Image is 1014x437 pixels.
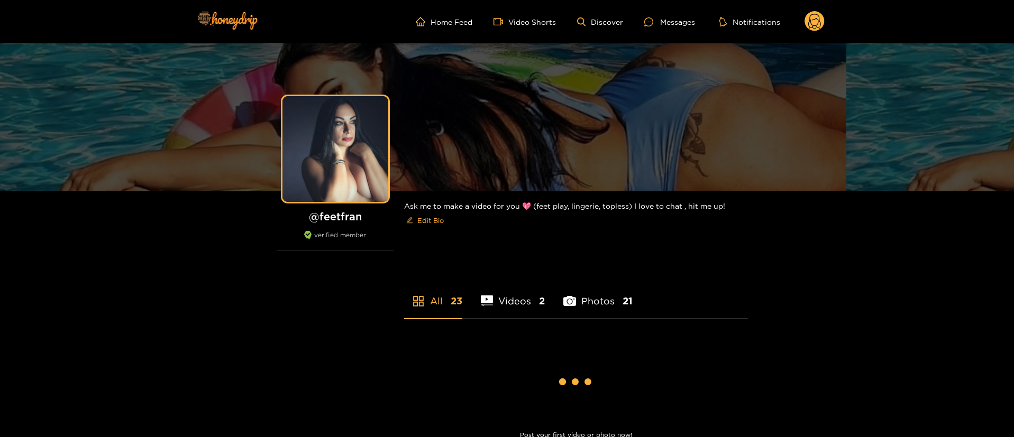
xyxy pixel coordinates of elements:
[716,16,783,27] button: Notifications
[539,294,545,308] span: 2
[644,16,695,28] div: Messages
[417,215,444,226] span: Edit Bio
[277,231,394,250] div: verified member
[412,295,425,308] span: appstore
[416,17,472,26] a: Home Feed
[494,17,508,26] span: video-camera
[404,191,748,237] div: Ask me to make a video for you 💖 (feet play, lingerie, topless) I love to chat , hit me up!
[481,271,545,318] li: Videos
[277,210,394,223] h1: @ feetfran
[563,271,633,318] li: Photos
[494,17,556,26] a: Video Shorts
[451,294,462,308] span: 23
[577,17,623,26] a: Discover
[406,217,413,225] span: edit
[416,17,431,26] span: home
[404,212,446,229] button: editEdit Bio
[623,294,633,308] span: 21
[404,271,462,318] li: All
